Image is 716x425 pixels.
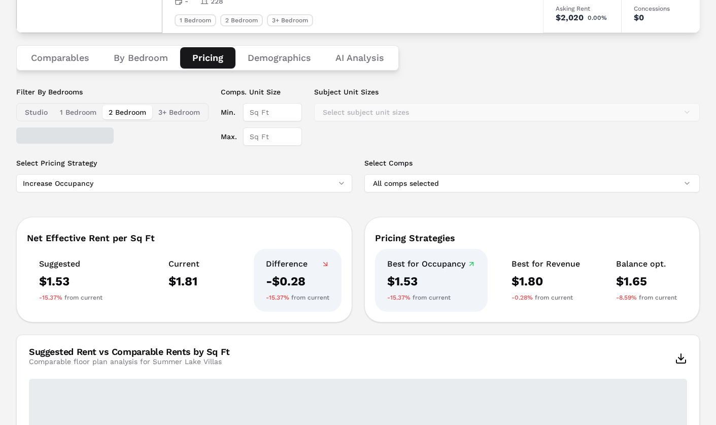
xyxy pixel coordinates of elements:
[616,293,677,302] div: from current
[616,293,637,302] span: -8.59%
[267,14,313,26] div: 3+ Bedroom
[16,158,352,168] label: Select Pricing Strategy
[243,127,302,146] input: Sq Ft
[387,273,475,289] div: $1.53
[29,356,230,367] div: Comparable floor plan analysis for Summer Lake Villas
[512,259,580,269] div: Best for Revenue
[39,293,103,302] div: from current
[512,293,580,302] div: from current
[220,14,263,26] div: 2 Bedroom
[266,273,329,289] div: -$0.28
[375,234,690,243] div: Pricing Strategies
[387,293,411,302] span: -15.37%
[266,293,289,302] span: -15.37%
[175,14,216,26] div: 1 Bedroom
[39,293,62,302] span: -15.37%
[616,273,677,289] div: $1.65
[54,105,103,119] button: 1 Bedroom
[556,14,584,22] div: $2,020
[168,259,199,269] div: Current
[616,259,677,269] div: Balance opt.
[314,87,700,97] label: Subject Unit Sizes
[634,14,644,22] div: $0
[221,87,302,97] label: Comps. Unit Size
[266,259,329,269] div: Difference
[235,47,323,69] button: Demographics
[39,259,103,269] div: Suggested
[152,105,206,119] button: 3+ Bedroom
[19,105,54,119] button: Studio
[556,6,609,12] div: Asking Rent
[364,174,700,192] button: All comps selected
[512,273,580,289] div: $1.80
[180,47,235,69] button: Pricing
[221,103,237,121] label: Min.
[168,273,199,289] div: $1.81
[387,293,475,302] div: from current
[243,103,302,121] input: Sq Ft
[634,6,688,12] div: Concessions
[19,47,101,69] button: Comparables
[16,87,209,97] label: Filter By Bedrooms
[588,15,607,21] span: 0.00%
[364,158,700,168] label: Select Comps
[29,347,230,356] div: Suggested Rent vs Comparable Rents by Sq Ft
[27,234,342,243] div: Net Effective Rent per Sq Ft
[387,259,475,269] div: Best for Occupancy
[103,105,152,119] button: 2 Bedroom
[101,47,180,69] button: By Bedroom
[323,47,396,69] button: AI Analysis
[39,273,103,289] div: $1.53
[221,127,237,146] label: Max.
[512,293,533,302] span: -0.28%
[266,293,329,302] div: from current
